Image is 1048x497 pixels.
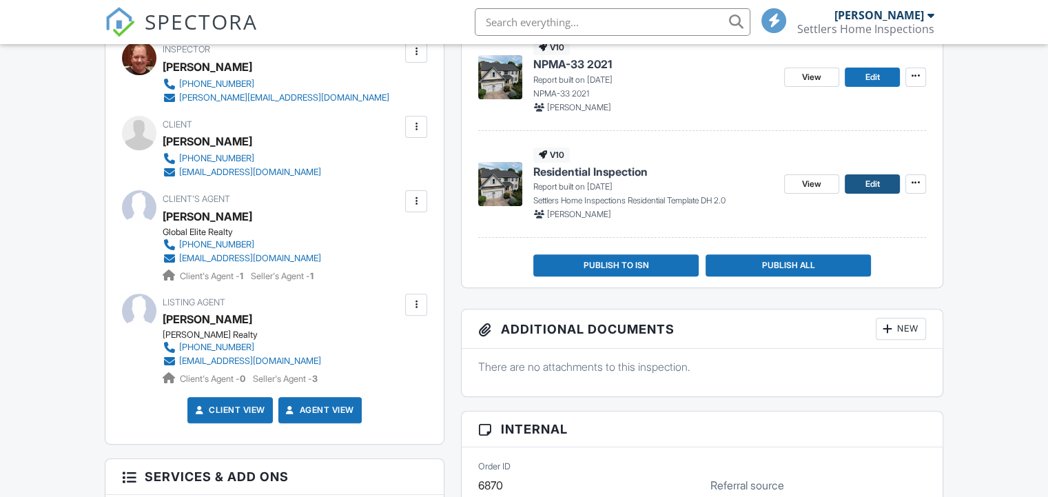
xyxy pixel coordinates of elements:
div: [PHONE_NUMBER] [179,79,254,90]
a: [PHONE_NUMBER] [163,152,321,165]
div: [PERSON_NAME][EMAIL_ADDRESS][DOMAIN_NAME] [179,92,389,103]
a: SPECTORA [105,19,258,48]
span: Client's Agent - [180,271,245,281]
h3: Additional Documents [462,310,943,349]
div: New [876,318,926,340]
span: SPECTORA [145,7,258,36]
img: The Best Home Inspection Software - Spectora [105,7,135,37]
span: Seller's Agent - [251,271,314,281]
a: [PERSON_NAME] [163,309,252,329]
a: [PHONE_NUMBER] [163,77,389,91]
input: Search everything... [475,8,750,36]
div: [PHONE_NUMBER] [179,239,254,250]
div: [PERSON_NAME] [163,57,252,77]
div: Settlers Home Inspections [797,22,934,36]
div: [PERSON_NAME] Realty [163,329,332,341]
div: [EMAIL_ADDRESS][DOMAIN_NAME] [179,167,321,178]
span: Seller's Agent - [253,374,318,384]
label: Referral source [710,478,784,493]
span: Client's Agent [163,194,230,204]
a: [EMAIL_ADDRESS][DOMAIN_NAME] [163,252,321,265]
span: Client [163,119,192,130]
div: [PERSON_NAME] [834,8,924,22]
div: [PERSON_NAME] [163,131,252,152]
strong: 3 [312,374,318,384]
h3: Services & Add ons [105,459,444,495]
span: Listing Agent [163,297,225,307]
a: [PHONE_NUMBER] [163,238,321,252]
div: [EMAIL_ADDRESS][DOMAIN_NAME] [179,253,321,264]
a: [PHONE_NUMBER] [163,341,321,354]
a: Agent View [283,403,354,417]
a: [PERSON_NAME] [163,206,252,227]
span: Client's Agent - [180,374,247,384]
a: [EMAIL_ADDRESS][DOMAIN_NAME] [163,354,321,368]
label: Order ID [478,460,511,472]
div: [PHONE_NUMBER] [179,153,254,164]
a: [PERSON_NAME][EMAIL_ADDRESS][DOMAIN_NAME] [163,91,389,105]
a: [EMAIL_ADDRESS][DOMAIN_NAME] [163,165,321,179]
strong: 1 [240,271,243,281]
div: [EMAIL_ADDRESS][DOMAIN_NAME] [179,356,321,367]
p: There are no attachments to this inspection. [478,359,926,374]
a: Client View [192,403,265,417]
strong: 1 [310,271,314,281]
div: Global Elite Realty [163,227,332,238]
h3: Internal [462,412,943,447]
strong: 0 [240,374,245,384]
div: [PHONE_NUMBER] [179,342,254,353]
